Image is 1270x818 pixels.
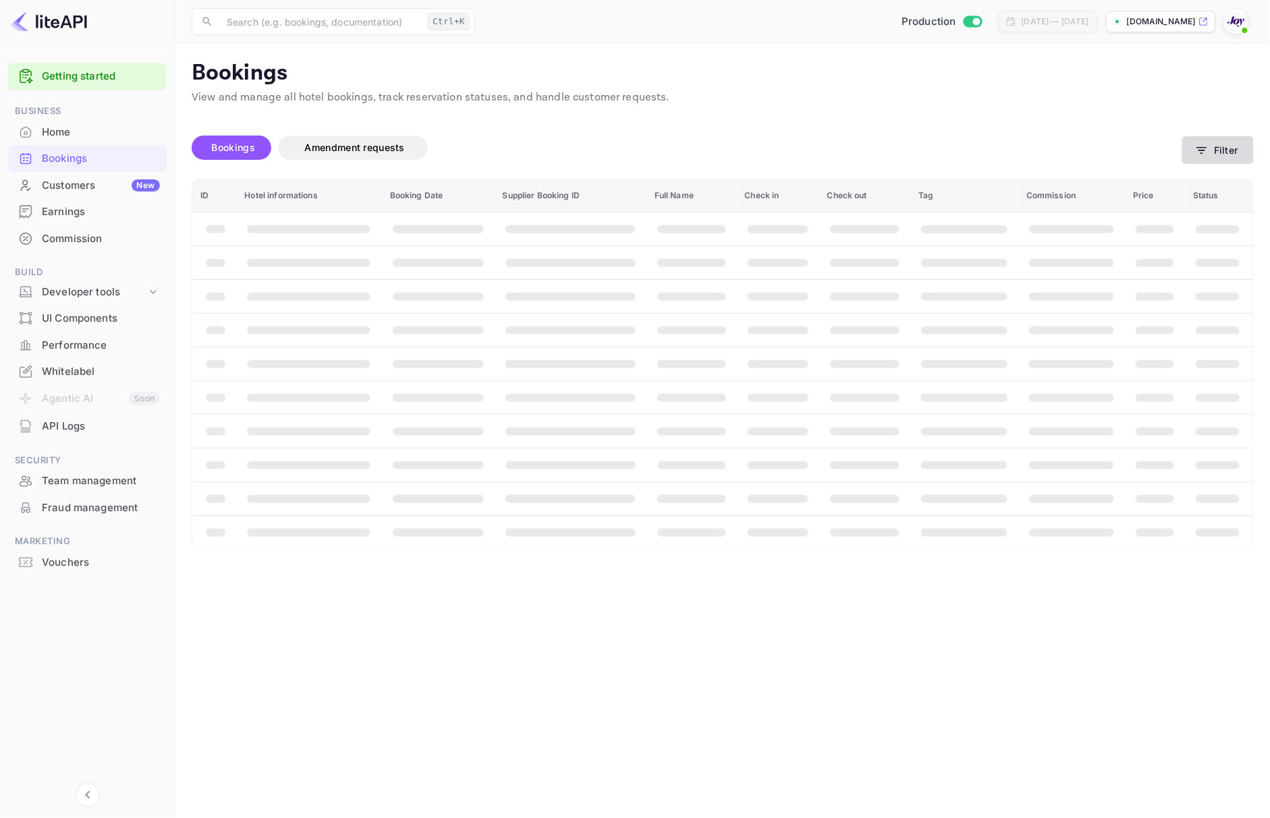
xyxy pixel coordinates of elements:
a: Commission [8,226,167,251]
a: UI Components [8,305,167,330]
div: Team management [42,473,160,489]
div: Vouchers [8,550,167,576]
th: Price [1125,179,1185,212]
img: With Joy [1225,11,1247,32]
div: Developer tools [8,281,167,304]
span: Security [8,453,167,468]
div: UI Components [42,311,160,326]
th: Supplier Booking ID [495,179,646,212]
div: Whitelabel [42,364,160,380]
div: Bookings [8,146,167,172]
table: booking table [192,179,1253,549]
div: Team management [8,468,167,494]
div: Vouchers [42,555,160,571]
div: CustomersNew [8,173,167,199]
div: UI Components [8,305,167,332]
a: Vouchers [8,550,167,575]
span: Business [8,104,167,119]
th: Status [1185,179,1253,212]
div: Ctrl+K [428,13,470,30]
div: Home [8,119,167,146]
div: Whitelabel [8,359,167,385]
a: CustomersNew [8,173,167,198]
a: API Logs [8,413,167,438]
a: Home [8,119,167,144]
div: account-settings tabs [192,136,1182,160]
span: Amendment requests [305,142,405,153]
div: New [132,179,160,192]
th: Tag [910,179,1018,212]
div: Commission [42,231,160,247]
div: Switch to Sandbox mode [896,14,987,30]
div: Developer tools [42,285,146,300]
a: Earnings [8,199,167,224]
input: Search (e.g. bookings, documentation) [219,8,422,35]
p: View and manage all hotel bookings, track reservation statuses, and handle customer requests. [192,90,1254,106]
a: Team management [8,468,167,493]
div: Bookings [42,151,160,167]
button: Collapse navigation [76,783,100,807]
th: Commission [1018,179,1125,212]
th: Booking Date [382,179,495,212]
div: API Logs [8,413,167,440]
div: Customers [42,178,160,194]
th: Hotel informations [236,179,381,212]
a: Bookings [8,146,167,171]
p: Bookings [192,60,1254,87]
div: Performance [42,338,160,353]
div: Fraud management [8,495,167,521]
span: Build [8,265,167,280]
div: API Logs [42,419,160,434]
span: Production [902,14,956,30]
th: Check out [819,179,910,212]
a: Getting started [42,69,160,84]
div: Home [42,125,160,140]
div: [DATE] — [DATE] [1022,16,1089,28]
a: Whitelabel [8,359,167,384]
button: Filter [1182,136,1254,164]
div: Performance [8,332,167,359]
div: Commission [8,226,167,252]
th: Check in [737,179,819,212]
div: Fraud management [42,500,160,516]
div: Earnings [8,199,167,225]
span: Marketing [8,534,167,549]
img: LiteAPI logo [11,11,87,32]
th: Full Name [646,179,737,212]
span: Bookings [212,142,255,153]
div: Getting started [8,63,167,90]
th: ID [192,179,236,212]
div: Earnings [42,204,160,220]
p: [DOMAIN_NAME] [1127,16,1196,28]
a: Performance [8,332,167,357]
a: Fraud management [8,495,167,520]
